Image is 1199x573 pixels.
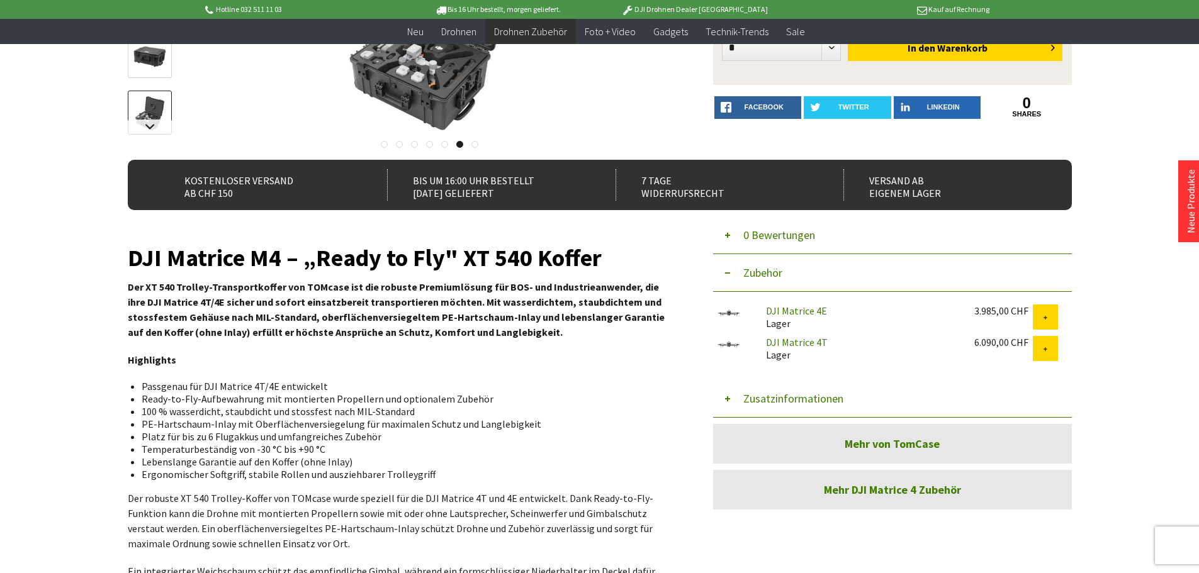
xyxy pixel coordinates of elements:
[645,19,697,45] a: Gadgets
[983,110,1071,118] a: shares
[937,42,988,54] span: Warenkorb
[142,455,665,468] li: Lebenslange Garantie auf den Koffer (ohne Inlay)
[908,42,935,54] span: In den
[713,336,745,353] img: DJI Matrice 4T
[142,380,665,392] li: Passgenau für DJI Matrice 4T/4E entwickelt
[128,281,665,338] strong: Der XT 540 Trolley-Transportkoffer von TOMcase ist die robuste Premiumlösung für BOS- und Industr...
[387,169,588,201] div: Bis um 16:00 Uhr bestellt [DATE] geliefert
[653,25,688,38] span: Gadgets
[713,254,1072,292] button: Zubehör
[142,443,665,455] li: Temperaturbeständig von -30 °C bis +90 °C
[756,304,964,330] div: Lager
[142,418,665,430] li: PE-Hartschaum-Inlay mit Oberflächenversiegelung für maximalen Schutz und Langlebigkeit
[142,392,665,405] li: Ready-to-Fly-Aufbewahrung mit montierten Propellern und optionalem Zubehör
[432,19,485,45] a: Drohnen
[745,103,784,111] span: facebook
[713,380,1072,418] button: Zusatzinformationen
[142,468,665,481] li: Ergonomischer Softgriff, stabile Rollen und ausziehbarer Trolleygriff
[142,430,665,443] li: Platz für bis zu 6 Flugakkus und umfangreiches Zubehör
[974,304,1033,317] div: 3.985,00 CHF
[713,216,1072,254] button: 0 Bewertungen
[927,103,960,111] span: LinkedIn
[793,2,989,17] p: Kauf auf Rechnung
[974,336,1033,348] div: 6.090,00 CHF
[128,249,675,267] h1: DJI Matrice M4 – „Ready to Fly" XT 540 Koffer
[400,2,596,17] p: Bis 16 Uhr bestellt, morgen geliefert.
[203,2,400,17] p: Hotline 032 511 11 03
[983,96,1071,110] a: 0
[843,169,1044,201] div: Versand ab eigenem Lager
[766,336,828,348] a: DJI Matrice 4T
[585,25,636,38] span: Foto + Video
[128,353,176,366] strong: Highlights
[142,405,665,418] li: 100 % wasserdicht, staubdicht und stossfest nach MIL-Standard
[713,424,1072,464] a: Mehr von TomCase
[398,19,432,45] a: Neu
[616,169,816,201] div: 7 Tage Widerrufsrecht
[756,336,964,361] div: Lager
[407,25,424,38] span: Neu
[159,169,360,201] div: Kostenloser Versand ab CHF 150
[697,19,777,45] a: Technik-Trends
[1185,169,1197,233] a: Neue Produkte
[596,2,792,17] p: DJI Drohnen Dealer [GEOGRAPHIC_DATA]
[494,25,567,38] span: Drohnen Zubehör
[894,96,981,119] a: LinkedIn
[786,25,805,38] span: Sale
[848,35,1062,61] button: In den Warenkorb
[714,96,802,119] a: facebook
[441,25,476,38] span: Drohnen
[804,96,891,119] a: twitter
[128,491,675,551] p: Der robuste XT 540 Trolley-Koffer von TOMcase wurde speziell für die DJI Matrice 4T und 4E entwic...
[713,470,1072,509] a: Mehr DJI Matrice 4 Zubehör
[485,19,576,45] a: Drohnen Zubehör
[777,19,814,45] a: Sale
[766,304,827,317] a: DJI Matrice 4E
[706,25,768,38] span: Technik-Trends
[713,304,745,322] img: DJI Matrice 4E
[838,103,869,111] span: twitter
[576,19,645,45] a: Foto + Video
